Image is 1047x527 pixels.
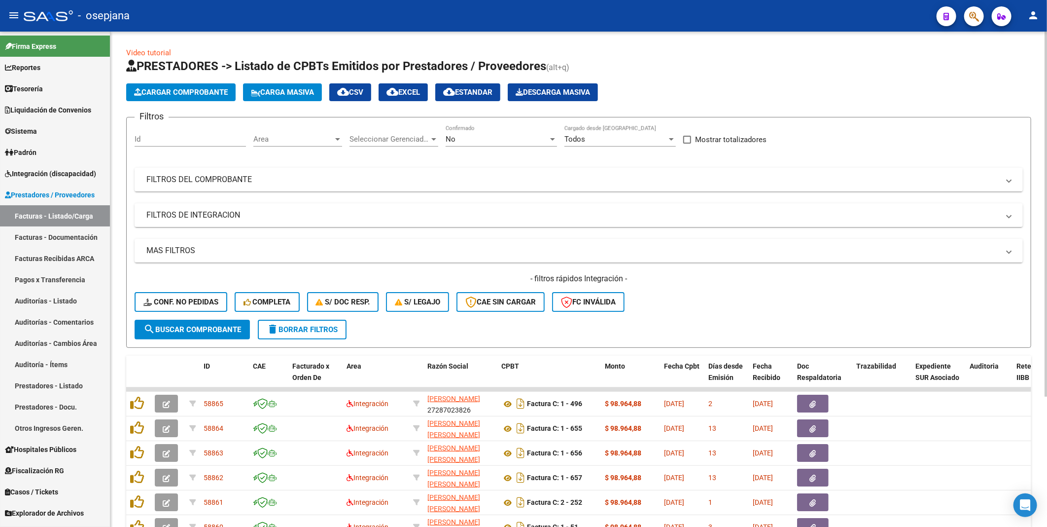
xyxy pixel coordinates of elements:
span: Auditoria [970,362,999,370]
strong: Factura C: 1 - 496 [527,400,582,408]
span: Firma Express [5,41,56,52]
span: Liquidación de Convenios [5,105,91,115]
span: CPBT [501,362,519,370]
button: CSV [329,83,371,101]
i: Descargar documento [514,420,527,436]
div: Open Intercom Messenger [1013,493,1037,517]
span: 13 [708,474,716,482]
span: Explorador de Archivos [5,508,84,519]
span: Prestadores / Proveedores [5,189,95,200]
span: [DATE] [753,498,773,506]
div: 27316417529 [427,492,493,513]
mat-icon: cloud_download [443,86,455,98]
span: Borrar Filtros [267,325,338,334]
span: ID [204,362,210,370]
button: Completa [235,292,300,312]
span: [DATE] [664,424,684,432]
span: 13 [708,424,716,432]
span: Reportes [5,62,40,73]
datatable-header-cell: Monto [601,356,660,399]
datatable-header-cell: Fecha Recibido [749,356,793,399]
span: Fiscalización RG [5,465,64,476]
span: Integración [347,449,388,457]
div: 27287023826 [427,393,493,414]
span: Casos / Tickets [5,487,58,497]
span: [PERSON_NAME] [PERSON_NAME] [427,469,480,488]
span: (alt+q) [546,63,569,72]
span: [PERSON_NAME] [PERSON_NAME] [427,444,480,463]
span: CAE SIN CARGAR [465,298,536,306]
span: Tesorería [5,83,43,94]
datatable-header-cell: CPBT [497,356,601,399]
datatable-header-cell: Facturado x Orden De [288,356,343,399]
mat-icon: cloud_download [386,86,398,98]
strong: $ 98.964,88 [605,474,641,482]
div: 27190401141 [427,467,493,488]
mat-expansion-panel-header: FILTROS DEL COMPROBANTE [135,168,1023,191]
mat-panel-title: FILTROS DE INTEGRACION [146,210,999,221]
span: [PERSON_NAME] [PERSON_NAME] [427,493,480,513]
span: Razón Social [427,362,468,370]
span: Completa [244,298,291,306]
span: [DATE] [753,424,773,432]
span: Fecha Recibido [753,362,780,381]
span: Facturado x Orden De [292,362,329,381]
span: [PERSON_NAME] [PERSON_NAME] [427,419,480,439]
button: Descarga Masiva [508,83,598,101]
mat-expansion-panel-header: FILTROS DE INTEGRACION [135,203,1023,227]
span: [DATE] [664,474,684,482]
span: 2 [708,400,712,408]
span: [DATE] [753,449,773,457]
i: Descargar documento [514,470,527,486]
mat-panel-title: MAS FILTROS [146,245,999,256]
span: 58865 [204,400,223,408]
button: CAE SIN CARGAR [456,292,545,312]
span: Area [253,135,333,144]
datatable-header-cell: Expediente SUR Asociado [911,356,966,399]
strong: Factura C: 2 - 252 [527,499,582,507]
button: Buscar Comprobante [135,320,250,339]
span: Días desde Emisión [708,362,743,381]
span: Descarga Masiva [516,88,590,97]
strong: Factura C: 1 - 657 [527,474,582,482]
strong: $ 98.964,88 [605,449,641,457]
datatable-header-cell: Días desde Emisión [704,356,749,399]
datatable-header-cell: Auditoria [966,356,1012,399]
datatable-header-cell: Doc Respaldatoria [793,356,852,399]
span: Sistema [5,126,37,137]
button: S/ Doc Resp. [307,292,379,312]
datatable-header-cell: Trazabilidad [852,356,911,399]
h4: - filtros rápidos Integración - [135,273,1023,284]
button: FC Inválida [552,292,625,312]
span: [DATE] [664,449,684,457]
mat-icon: delete [267,323,279,335]
button: Carga Masiva [243,83,322,101]
span: FC Inválida [561,298,616,306]
strong: Factura C: 1 - 655 [527,425,582,433]
datatable-header-cell: Fecha Cpbt [660,356,704,399]
a: Video tutorial [126,48,171,57]
span: 1 [708,498,712,506]
mat-icon: menu [8,9,20,21]
span: Todos [564,135,585,144]
span: Integración [347,424,388,432]
span: Integración [347,498,388,506]
mat-panel-title: FILTROS DEL COMPROBANTE [146,174,999,185]
span: Conf. no pedidas [143,298,218,306]
span: CAE [253,362,266,370]
span: - osepjana [78,5,130,27]
button: Cargar Comprobante [126,83,236,101]
app-download-masive: Descarga masiva de comprobantes (adjuntos) [508,83,598,101]
span: [DATE] [753,474,773,482]
mat-icon: cloud_download [337,86,349,98]
span: 58861 [204,498,223,506]
i: Descargar documento [514,445,527,461]
span: EXCEL [386,88,420,97]
span: Integración [347,474,388,482]
span: Integración [347,400,388,408]
span: [DATE] [753,400,773,408]
span: Buscar Comprobante [143,325,241,334]
datatable-header-cell: CAE [249,356,288,399]
button: Estandar [435,83,500,101]
mat-expansion-panel-header: MAS FILTROS [135,239,1023,263]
